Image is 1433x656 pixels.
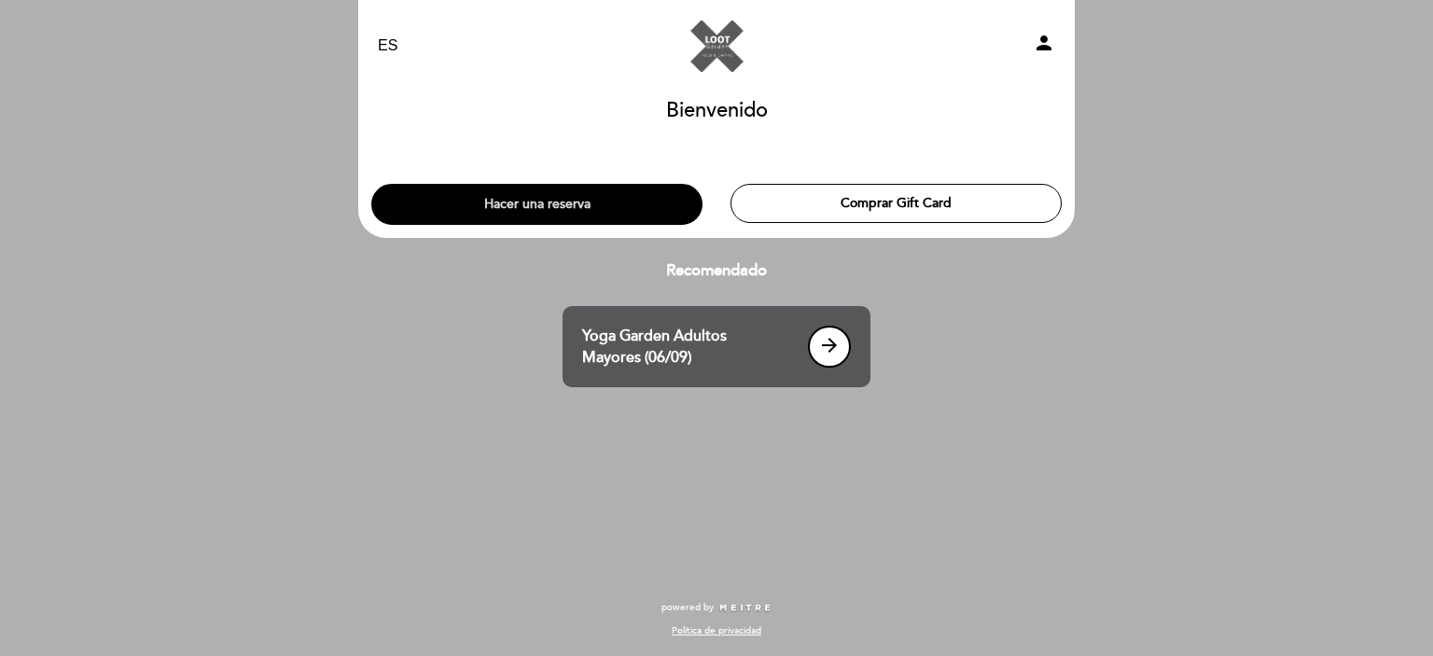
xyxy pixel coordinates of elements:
[661,601,772,614] a: powered by
[672,624,761,637] a: Política de privacidad
[371,184,703,225] button: Hacer una reserva
[666,100,768,122] h1: Bienvenido
[1033,32,1055,61] button: person
[1033,32,1055,54] i: person
[582,326,761,369] p: Yoga Garden Adultos Mayores (06/09)
[818,334,841,356] i: arrow_forward
[808,326,851,368] button: arrow_forward
[730,184,1062,223] button: Comprar Gift Card
[600,21,833,72] a: Loot Garden
[371,262,1062,280] h3: Recomendado
[718,604,772,613] img: MEITRE
[661,601,714,614] span: powered by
